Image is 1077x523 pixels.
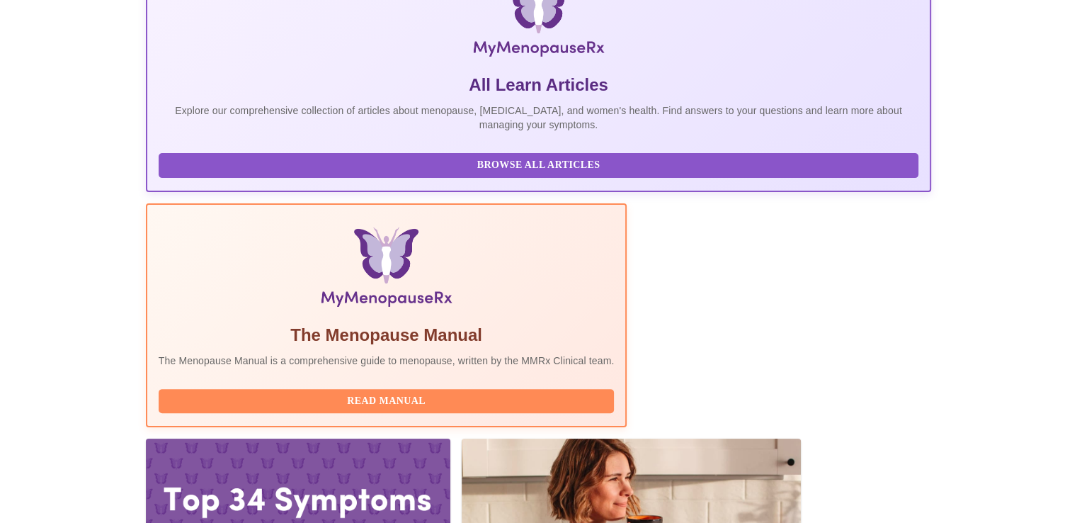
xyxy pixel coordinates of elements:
p: Explore our comprehensive collection of articles about menopause, [MEDICAL_DATA], and women's hea... [159,103,919,132]
button: Read Manual [159,389,615,414]
h5: The Menopause Manual [159,324,615,347]
span: Browse All Articles [173,157,905,174]
span: Read Manual [173,393,600,410]
p: The Menopause Manual is a comprehensive guide to menopause, written by the MMRx Clinical team. [159,354,615,368]
a: Read Manual [159,394,618,406]
a: Browse All Articles [159,158,923,170]
button: Browse All Articles [159,153,919,178]
img: Menopause Manual [231,227,542,313]
h5: All Learn Articles [159,74,919,96]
